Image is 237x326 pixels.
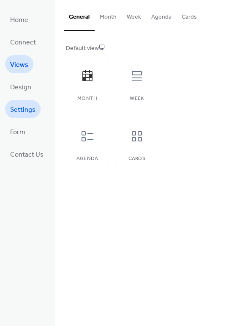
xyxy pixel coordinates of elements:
[5,33,41,51] a: Connect
[5,10,33,28] a: Home
[10,148,44,161] span: Contact Us
[74,96,100,102] div: Month
[10,81,31,94] span: Design
[124,156,150,162] div: Cards
[5,100,41,118] a: Settings
[10,36,36,49] span: Connect
[10,126,25,139] span: Form
[124,96,150,102] div: Week
[5,145,49,163] a: Contact Us
[66,44,225,53] div: Default view
[10,14,28,27] span: Home
[5,77,36,96] a: Design
[74,156,100,162] div: Agenda
[10,58,28,72] span: Views
[5,55,33,73] a: Views
[10,103,35,116] span: Settings
[5,122,30,141] a: Form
